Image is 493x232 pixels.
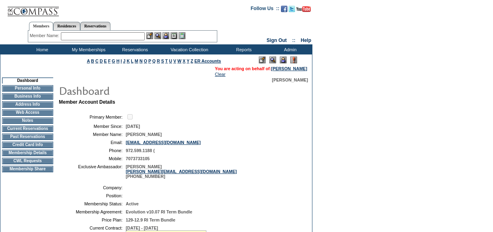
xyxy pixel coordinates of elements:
a: J [123,59,125,63]
a: A [87,59,90,63]
td: Personal Info [2,85,53,92]
td: Home [18,44,64,54]
img: Edit Mode [259,56,266,63]
a: S [161,59,164,63]
img: View [154,32,161,39]
td: Primary Member: [62,113,123,121]
div: Member Name: [30,32,61,39]
img: Follow us on Twitter [289,6,295,12]
a: H [116,59,120,63]
span: Active [126,201,139,206]
img: Become our fan on Facebook [281,6,287,12]
img: b_calculator.gif [179,32,185,39]
a: W [177,59,181,63]
a: Follow us on Twitter [289,8,295,13]
a: D [100,59,103,63]
td: CWL Requests [2,158,53,164]
a: B [91,59,94,63]
span: [DATE] [126,124,140,129]
td: Price Plan: [62,217,123,222]
img: View Mode [269,56,276,63]
img: Log Concern/Member Elevation [290,56,297,63]
td: Mobile: [62,156,123,161]
td: Current Reservations [2,125,53,132]
span: 129-12.9 RI Term Bundle [126,217,175,222]
td: Vacation Collection [157,44,220,54]
a: O [144,59,147,63]
td: Member Name: [62,132,123,137]
td: Follow Us :: [251,5,279,15]
img: Subscribe to our YouTube Channel [296,6,311,12]
td: Company: [62,185,123,190]
td: Phone: [62,148,123,153]
td: Membership Agreement: [62,209,123,214]
td: Business Info [2,93,53,100]
a: M [135,59,138,63]
a: Help [301,38,311,43]
td: Position: [62,193,123,198]
span: [PERSON_NAME] [272,77,308,82]
b: Member Account Details [59,99,115,105]
span: You are acting on behalf of: [215,66,307,71]
a: Subscribe to our YouTube Channel [296,8,311,13]
td: Membership Share [2,166,53,172]
span: [DATE] - [DATE] [126,226,158,230]
a: X [183,59,185,63]
a: E [104,59,107,63]
td: Address Info [2,101,53,108]
td: Email: [62,140,123,145]
a: U [169,59,172,63]
span: [PERSON_NAME] [126,132,162,137]
td: Reservations [111,44,157,54]
a: G [112,59,115,63]
a: Reservations [80,22,110,30]
a: Q [152,59,156,63]
a: Become our fan on Facebook [281,8,287,13]
td: Dashboard [2,77,53,84]
a: C [95,59,98,63]
td: Membership Status: [62,201,123,206]
img: pgTtlDashboard.gif [58,82,220,98]
a: L [131,59,133,63]
img: b_edit.gif [146,32,153,39]
a: R [157,59,160,63]
a: Z [191,59,193,63]
td: Web Access [2,109,53,116]
a: Y [187,59,189,63]
span: 7073733105 [126,156,150,161]
a: V [173,59,176,63]
td: Past Reservations [2,134,53,140]
td: Admin [266,44,312,54]
td: Exclusive Ambassador: [62,164,123,179]
a: N [139,59,143,63]
span: 972.599.1188 ( [126,148,155,153]
a: ER Accounts [194,59,221,63]
td: Reports [220,44,266,54]
td: Notes [2,117,53,124]
a: T [165,59,168,63]
a: [PERSON_NAME] [271,66,307,71]
td: Membership Details [2,150,53,156]
td: My Memberships [64,44,111,54]
span: [PERSON_NAME] [PHONE_NUMBER] [126,164,237,179]
a: K [127,59,130,63]
a: [PERSON_NAME][EMAIL_ADDRESS][DOMAIN_NAME] [126,169,237,174]
a: Clear [215,72,225,77]
span: :: [292,38,295,43]
span: Evolution v10.07 RI Term Bundle [126,209,192,214]
a: P [148,59,151,63]
img: Reservations [171,32,177,39]
a: Residences [53,22,80,30]
a: Sign Out [266,38,287,43]
img: Impersonate [280,56,287,63]
img: Impersonate [162,32,169,39]
a: F [108,59,111,63]
td: Member Since: [62,124,123,129]
td: Credit Card Info [2,142,53,148]
a: I [121,59,122,63]
a: [EMAIL_ADDRESS][DOMAIN_NAME] [126,140,201,145]
a: Members [29,22,54,31]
